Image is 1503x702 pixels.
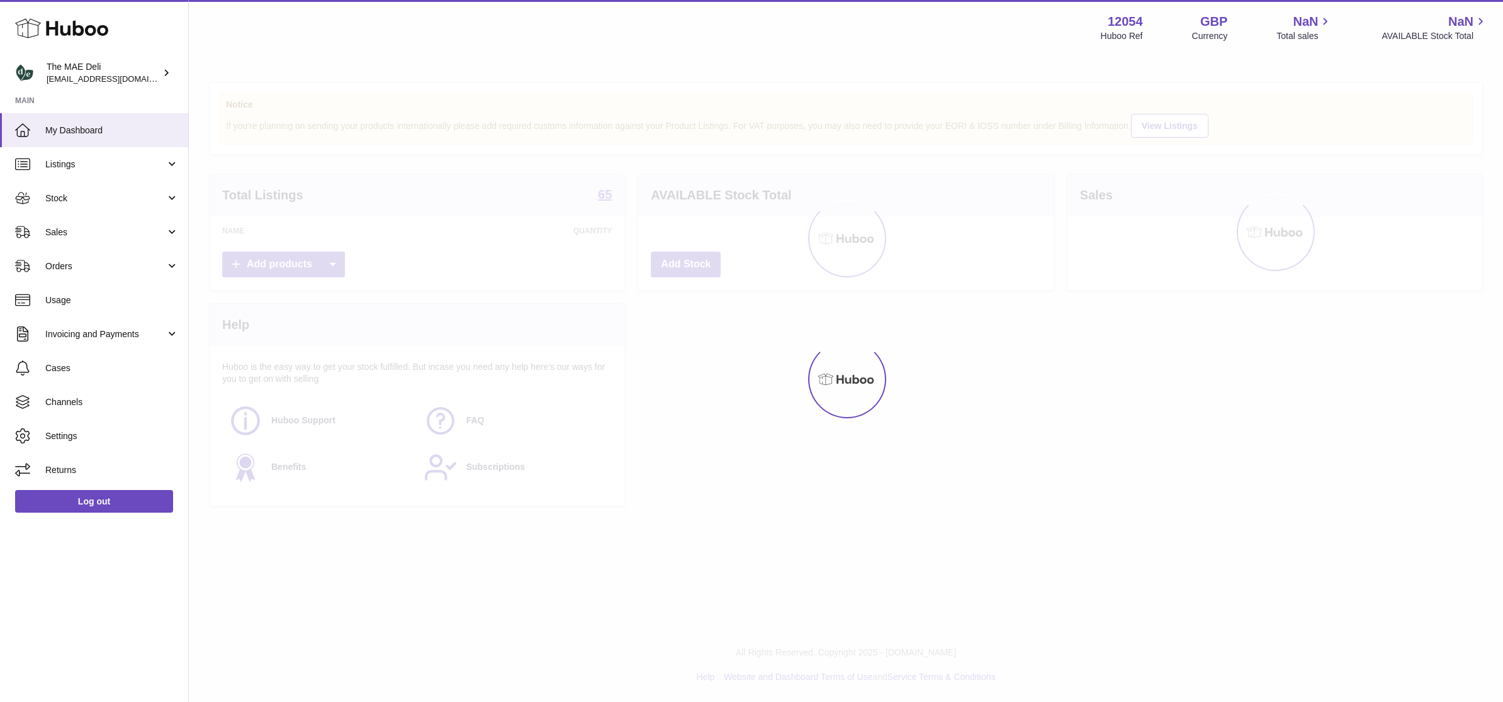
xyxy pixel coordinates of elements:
[1192,30,1228,42] div: Currency
[15,64,34,82] img: logistics@deliciouslyella.com
[1101,30,1143,42] div: Huboo Ref
[45,396,179,408] span: Channels
[1276,13,1332,42] a: NaN Total sales
[1382,30,1488,42] span: AVAILABLE Stock Total
[47,61,160,85] div: The MAE Deli
[1382,13,1488,42] a: NaN AVAILABLE Stock Total
[15,490,173,513] a: Log out
[45,362,179,374] span: Cases
[45,328,166,340] span: Invoicing and Payments
[45,125,179,136] span: My Dashboard
[45,226,166,238] span: Sales
[45,464,179,476] span: Returns
[1448,13,1473,30] span: NaN
[47,74,185,84] span: [EMAIL_ADDRESS][DOMAIN_NAME]
[1276,30,1332,42] span: Total sales
[45,192,166,204] span: Stock
[1293,13,1318,30] span: NaN
[1200,13,1227,30] strong: GBP
[45,159,166,170] span: Listings
[45,260,166,272] span: Orders
[45,430,179,442] span: Settings
[1108,13,1143,30] strong: 12054
[45,294,179,306] span: Usage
